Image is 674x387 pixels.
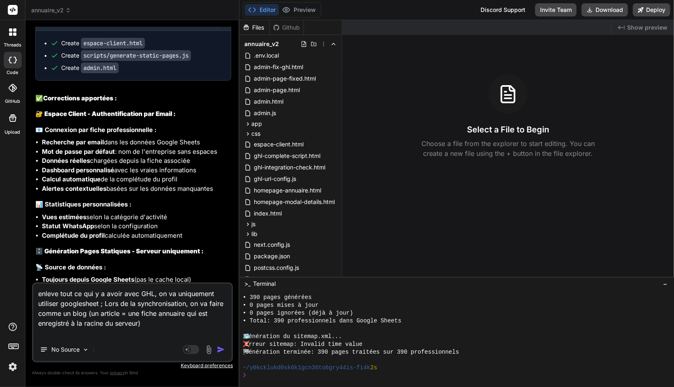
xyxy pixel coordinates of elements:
span: Génération terminée: 390 pages traitées sur 390 professionnels [245,348,459,356]
code: espace-client.html [81,38,145,49]
h3: Select a File to Begin [467,124,549,135]
button: Preview [279,4,319,16]
li: : nom de l'entreprise sans espaces [42,147,231,157]
li: selon la catégorie d'activité [42,213,231,222]
strong: 🗄️ Génération Pages Statiques - Serveur uniquement : [35,247,204,255]
span: 🗺️ [243,333,245,341]
label: threads [4,42,21,49]
span: • 0 pages mises à jour [243,301,319,309]
span: lib [251,230,258,238]
strong: Dashboard personnalisé [42,166,114,174]
span: 🏁 [243,348,245,356]
strong: Statut WhatsApp [42,222,94,230]
span: app [251,120,262,128]
textarea: enleve tout ce qui y a avoir avec GHL, on va uniquement utiliser googlesheet ; Lors de la synchro... [33,284,232,338]
img: icon [217,345,225,354]
strong: Vues estimées [42,213,86,221]
strong: Corrections apportées : [43,94,117,102]
li: selon la configuration [42,222,231,231]
span: admin.js [253,108,277,118]
span: ghl-complete-script.html [253,151,321,161]
strong: 📡 Source de données : [35,263,106,271]
h2: ✅ [35,94,231,103]
div: Github [270,23,304,32]
li: calculée automatiquement [42,231,231,241]
li: dans les données Google Sheets [42,138,231,147]
strong: 📊 Statistiques personnalisées : [35,200,131,208]
span: ghl-integration-check.html [253,162,326,172]
strong: Complétude du profil [42,232,105,239]
strong: Recherche par email [42,138,104,146]
span: next.config.js [253,240,291,250]
li: avec les vraies informations [42,166,231,175]
strong: Toujours depuis Google Sheets [42,276,134,283]
span: ghl-url-config.js [253,174,297,184]
strong: Alertes contextuelles [42,185,106,192]
div: Files [239,23,269,32]
strong: Données réelles [42,157,90,165]
button: Deploy [633,3,670,16]
span: annuaire_v2 [31,6,71,14]
code: admin.html [81,63,119,73]
label: Upload [5,129,21,136]
code: scripts/generate-static-pages.js [81,50,191,61]
strong: Mot de passe par défaut [42,148,115,155]
label: GitHub [5,98,20,105]
span: − [663,280,667,288]
img: Pick Models [82,346,89,353]
span: espace-client.html [253,139,304,149]
span: css [251,130,260,138]
span: • Total: 390 professionnels dans Google Sheets [243,317,401,325]
img: attachment [204,345,214,355]
button: Download [582,3,628,16]
span: admin-page-fixed.html [253,74,317,83]
li: chargées depuis la fiche associée [42,156,231,166]
span: admin-fix-ghl.html [253,62,304,72]
span: Génération du sitemap.xml... [245,333,342,341]
img: settings [6,360,20,374]
span: js [251,220,255,228]
span: privacy [110,370,125,375]
button: Invite Team [535,3,577,16]
span: • 0 pages ignorées (déjà à jour) [243,309,353,317]
li: (pas le cache local) [42,275,231,285]
strong: 🔐 Espace Client - Authentification par Email : [35,110,176,118]
p: Keyboard preferences [32,362,233,369]
span: professionnel.html [253,274,304,284]
strong: 📧 Connexion par fiche professionnelle : [35,126,156,134]
strong: Calcul automatique [42,175,101,183]
span: annuaire_v2 [244,40,279,48]
span: postcss.config.js [253,263,300,273]
span: 2s [370,364,377,372]
span: admin.html [253,97,284,107]
li: de la complétude du profil [42,175,231,184]
div: Create [61,39,145,47]
div: Create [61,64,119,72]
span: Erreur sitemap: Invalid time value [245,341,363,348]
button: Editor [245,4,279,16]
p: No Source [51,345,80,354]
span: Show preview [627,23,667,32]
span: ~/y0kcklukd0sk6k1gcn36to6gry44is-fi4k [243,364,370,372]
span: >_ [244,280,251,288]
div: Discord Support [476,3,530,16]
span: • 390 pages générées [243,294,312,301]
span: package.json [253,251,291,261]
p: Choose a file from the explorer to start editing. You can create a new file using the + button in... [416,139,600,158]
span: homepage-modal-details.html [253,197,336,207]
div: Create [61,51,191,60]
span: ❯ [243,371,247,379]
span: admin-page.html [253,85,301,95]
span: Terminal [253,280,276,288]
label: code [7,69,18,76]
span: homepage-annuaire.html [253,185,322,195]
p: Always double-check its answers. Your in Bind [32,369,233,377]
span: .env.local [253,51,280,60]
li: basées sur les données manquantes [42,184,231,194]
span: ❌ [243,341,245,348]
span: index.html [253,209,283,218]
button: − [661,277,669,290]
